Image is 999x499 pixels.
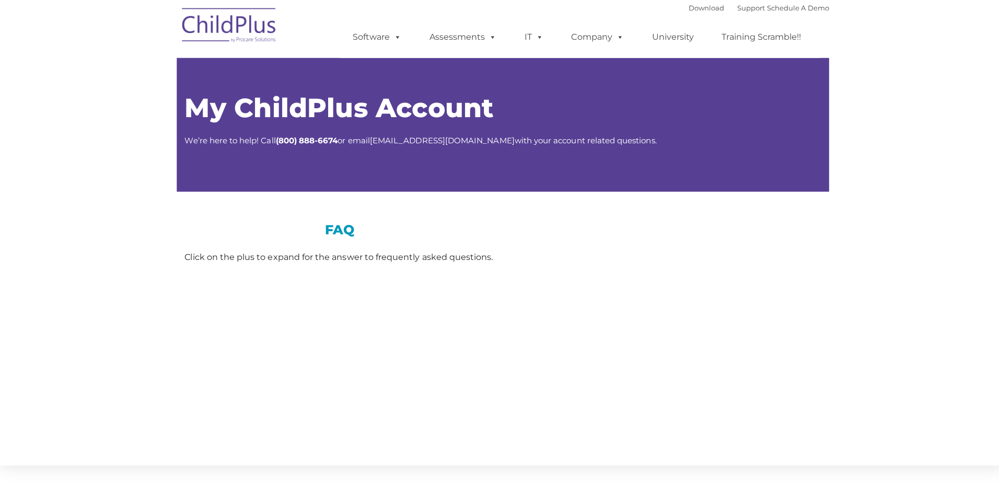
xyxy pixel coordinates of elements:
[276,134,335,144] strong: 800) 888-6674
[637,26,700,47] a: University
[510,26,550,47] a: IT
[684,4,823,12] font: |
[706,26,806,47] a: Training Scramble!!
[274,134,276,144] strong: (
[183,134,652,144] span: We’re here to help! Call or email with your account related questions.
[340,26,409,47] a: Software
[557,26,630,47] a: Company
[762,4,823,12] a: Schedule A Demo
[183,248,492,264] div: Click on the plus to expand for the answer to frequently asked questions.
[183,91,490,123] span: My ChildPlus Account
[183,222,492,235] h3: FAQ
[416,26,504,47] a: Assessments
[176,1,280,53] img: ChildPlus by Procare Solutions
[732,4,760,12] a: Support
[684,4,719,12] a: Download
[367,134,511,144] a: [EMAIL_ADDRESS][DOMAIN_NAME]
